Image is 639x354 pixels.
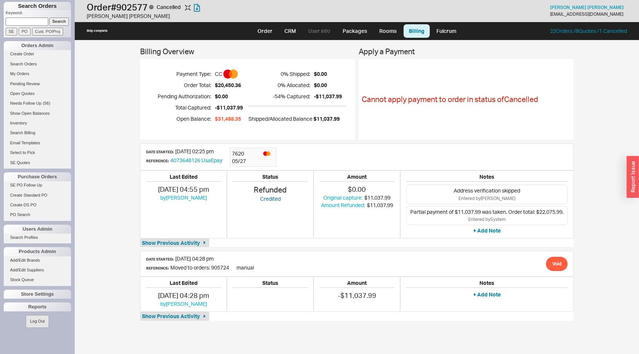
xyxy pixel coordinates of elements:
[232,157,259,165] div: 05 / 27
[4,70,71,78] a: My Orders
[6,10,71,18] p: Keyword:
[473,291,501,298] button: + Add Note
[142,239,200,247] span: Show Previous Activity
[233,195,308,203] div: Credited
[431,24,462,38] a: Fulcrum
[4,302,71,311] div: Reports
[149,80,211,91] h5: Order Total:
[215,115,241,123] span: $31,488.35
[149,68,211,80] h5: Payment Type:
[140,238,209,247] button: Show Previous Activity
[215,93,228,100] span: $0.00
[146,150,173,154] h6: Date Started:
[146,280,221,288] h5: Last Edited
[87,12,321,20] div: [PERSON_NAME] [PERSON_NAME]
[49,18,69,25] input: Search
[215,81,243,89] span: $20,450.36
[248,114,312,124] h5: Shipped/Allocated Balance
[550,4,624,10] span: [PERSON_NAME] [PERSON_NAME]
[406,280,568,288] h5: Notes
[157,4,182,10] span: Cancelled
[26,315,49,327] button: Log Out
[4,225,71,234] div: Users Admin
[314,116,340,122] span: $11,037.99
[232,150,259,157] div: 7620
[4,50,71,58] a: Create Order
[175,148,214,154] span: [DATE] 02:25 pm
[146,174,221,182] h5: Last Edited
[146,300,221,308] div: by [PERSON_NAME]
[252,24,278,38] a: Order
[237,264,254,271] span: manual
[550,12,623,17] div: [EMAIL_ADDRESS][DOMAIN_NAME]
[314,81,342,89] span: $0.00
[248,80,310,91] h5: 0 % Allocated:
[4,290,71,299] div: Store Settings
[140,312,209,321] button: Show Previous Activity
[4,266,71,274] a: Add/Edit Suppliers
[146,257,173,261] h6: Date Started:
[4,2,71,10] h1: Search Orders
[4,191,71,199] a: Create Standard PO
[233,280,308,288] h5: Status
[32,28,63,36] input: Cust. PO/Proj
[248,68,310,80] h5: 0 % Shipped:
[170,264,229,271] span: Moved to orders: 905724
[550,28,627,34] a: 22Orders /8Quotes /1 Cancelled
[359,48,574,59] h3: Apply a Payment
[364,194,390,201] span: $11,037.99
[406,185,568,204] div: Address verification skipped
[279,24,301,38] a: CRM
[338,291,376,299] span: -$11,037.99
[233,185,308,195] div: Refunded
[410,196,564,202] div: Entered by [PERSON_NAME]
[4,234,71,241] a: Search Profiles
[4,149,71,157] a: Select to Pick
[4,181,71,189] a: SE PO Follow Up
[546,257,568,271] button: Void
[146,185,221,194] div: [DATE] 04:55 pm
[146,194,221,201] div: by [PERSON_NAME]
[4,172,71,181] div: Purchase Orders
[248,91,310,102] h5: -54 % Captured:
[337,24,373,38] a: Packages
[146,291,221,300] div: [DATE] 04:28 pm
[406,206,568,225] div: Partial payment of $11,037.99 was taken. Order total: $22,075.99.
[348,185,366,193] span: $0.00
[215,104,243,111] span: -$11,037.99
[4,276,71,284] a: Stock Queue
[4,201,71,209] a: Create DS PO
[215,67,238,81] span: CC
[550,5,624,10] a: [PERSON_NAME] [PERSON_NAME]
[4,159,71,167] a: SE Quotes
[4,99,71,107] a: Needs Follow Up(56)
[552,259,561,268] span: Void
[321,202,365,208] span: Amount Refunded:
[87,2,321,12] h1: Order # 902577
[4,129,71,137] a: Search Billing
[10,101,41,105] span: Needs Follow Up
[4,80,71,88] a: Pending Review
[4,41,71,50] div: Orders Admin
[140,48,355,59] h3: Billing Overview
[146,159,169,163] h6: Reference:
[319,174,394,182] h5: Amount
[6,28,17,36] input: SE
[4,256,71,264] a: Add/Edit Brands
[233,174,308,182] h5: Status
[4,90,71,98] a: Open Quotes
[362,62,571,137] h3: Cannot apply payment to order in status of Cancelled
[314,70,342,78] span: $0.00
[10,81,40,86] span: Pending Review
[323,194,362,201] span: Original capture:
[43,101,50,105] span: ( 56 )
[404,24,430,38] a: Billing
[4,119,71,127] a: Inventory
[4,110,71,117] a: Show Open Balances
[142,313,200,320] span: Show Previous Activity
[87,29,108,33] div: Ship complete
[303,24,336,38] a: User info
[314,93,342,100] span: -$11,037.99
[146,266,169,270] h6: Reference:
[149,91,211,102] h5: Pending Authorization:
